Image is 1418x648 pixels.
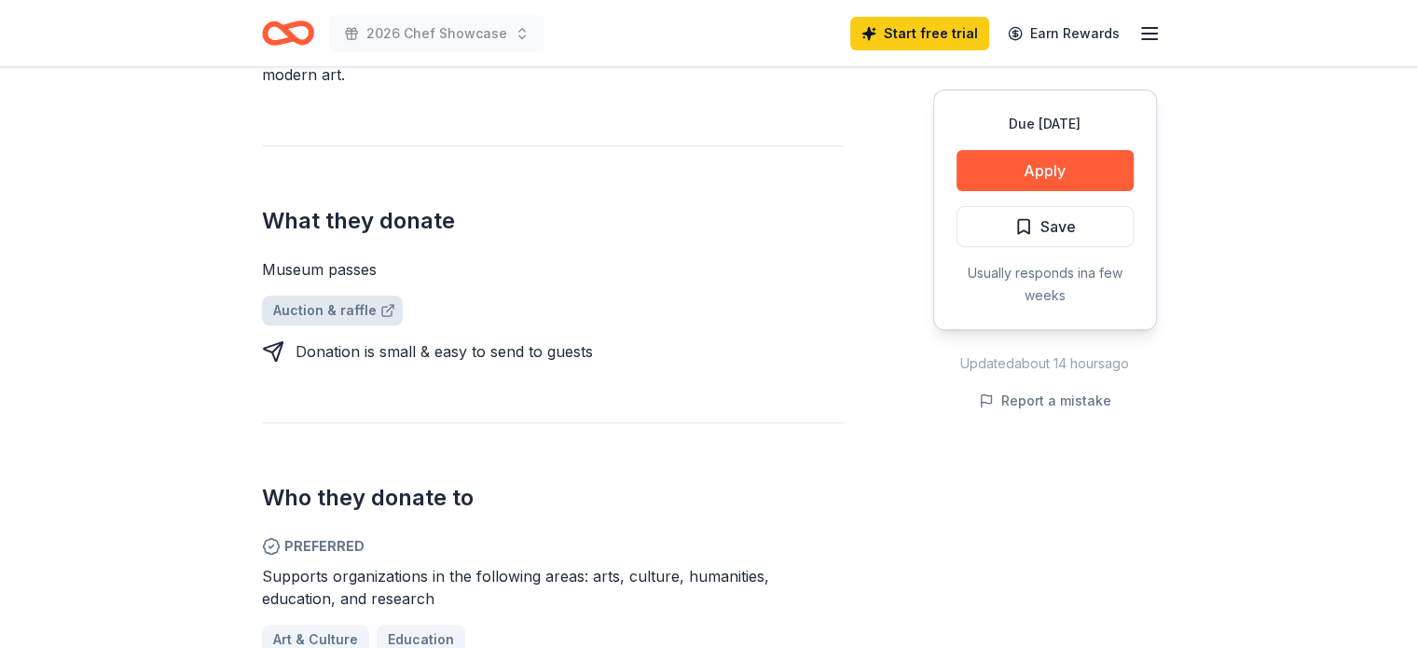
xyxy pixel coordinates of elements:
[262,483,844,513] h2: Who they donate to
[997,17,1131,50] a: Earn Rewards
[262,535,844,558] span: Preferred
[979,390,1111,412] button: Report a mistake
[957,113,1134,135] div: Due [DATE]
[262,258,844,281] div: Museum passes
[957,150,1134,191] button: Apply
[1040,214,1076,239] span: Save
[957,262,1134,307] div: Usually responds in a few weeks
[957,206,1134,247] button: Save
[850,17,989,50] a: Start free trial
[262,11,314,55] a: Home
[262,206,844,236] h2: What they donate
[329,15,544,52] button: 2026 Chef Showcase
[262,296,403,325] a: Auction & raffle
[296,340,593,363] div: Donation is small & easy to send to guests
[262,567,769,608] span: Supports organizations in the following areas: arts, culture, humanities, education, and research
[366,22,507,45] span: 2026 Chef Showcase
[933,352,1157,375] div: Updated about 14 hours ago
